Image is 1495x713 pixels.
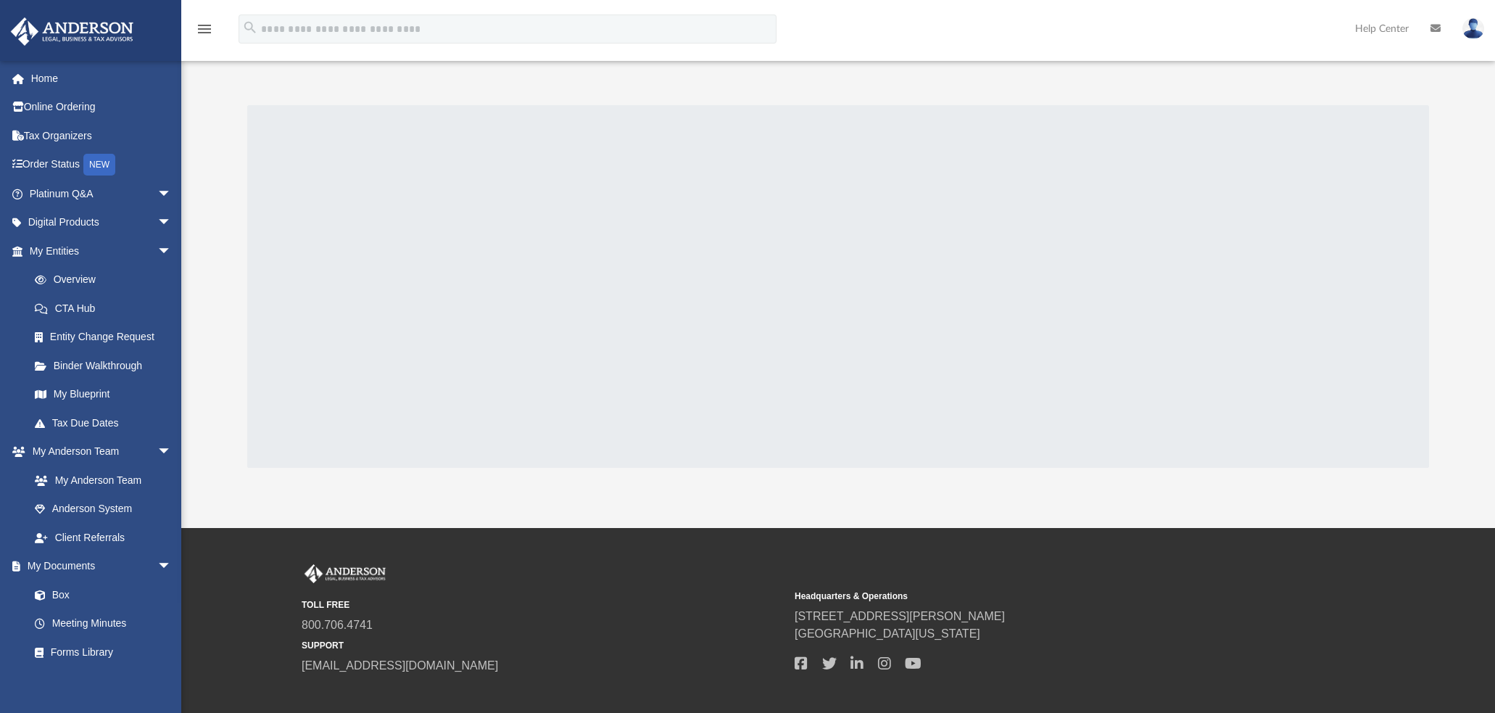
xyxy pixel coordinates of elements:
span: arrow_drop_down [157,437,186,467]
small: SUPPORT [302,639,784,652]
i: menu [196,20,213,38]
a: Box [20,580,179,609]
a: Digital Productsarrow_drop_down [10,208,194,237]
a: My Anderson Team [20,466,179,495]
a: My Entitiesarrow_drop_down [10,236,194,265]
span: arrow_drop_down [157,179,186,209]
a: Anderson System [20,495,186,524]
a: Tax Due Dates [20,408,194,437]
a: Forms Library [20,638,179,667]
a: Online Ordering [10,93,194,122]
small: TOLL FREE [302,598,784,611]
a: Platinum Q&Aarrow_drop_down [10,179,194,208]
a: Tax Organizers [10,121,194,150]
i: search [242,20,258,36]
img: Anderson Advisors Platinum Portal [7,17,138,46]
a: 800.706.4741 [302,619,373,631]
a: [GEOGRAPHIC_DATA][US_STATE] [795,627,980,640]
a: [EMAIL_ADDRESS][DOMAIN_NAME] [302,659,498,672]
img: Anderson Advisors Platinum Portal [302,564,389,583]
a: Entity Change Request [20,323,194,352]
a: My Anderson Teamarrow_drop_down [10,437,186,466]
a: My Documentsarrow_drop_down [10,552,186,581]
a: Order StatusNEW [10,150,194,180]
a: Home [10,64,194,93]
span: arrow_drop_down [157,552,186,582]
a: CTA Hub [20,294,194,323]
a: Binder Walkthrough [20,351,194,380]
img: User Pic [1462,18,1484,39]
span: arrow_drop_down [157,208,186,238]
small: Headquarters & Operations [795,590,1277,603]
a: My Blueprint [20,380,186,409]
a: [STREET_ADDRESS][PERSON_NAME] [795,610,1005,622]
span: arrow_drop_down [157,236,186,266]
a: menu [196,28,213,38]
a: Client Referrals [20,523,186,552]
a: Meeting Minutes [20,609,186,638]
a: Overview [20,265,194,294]
div: NEW [83,154,115,176]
